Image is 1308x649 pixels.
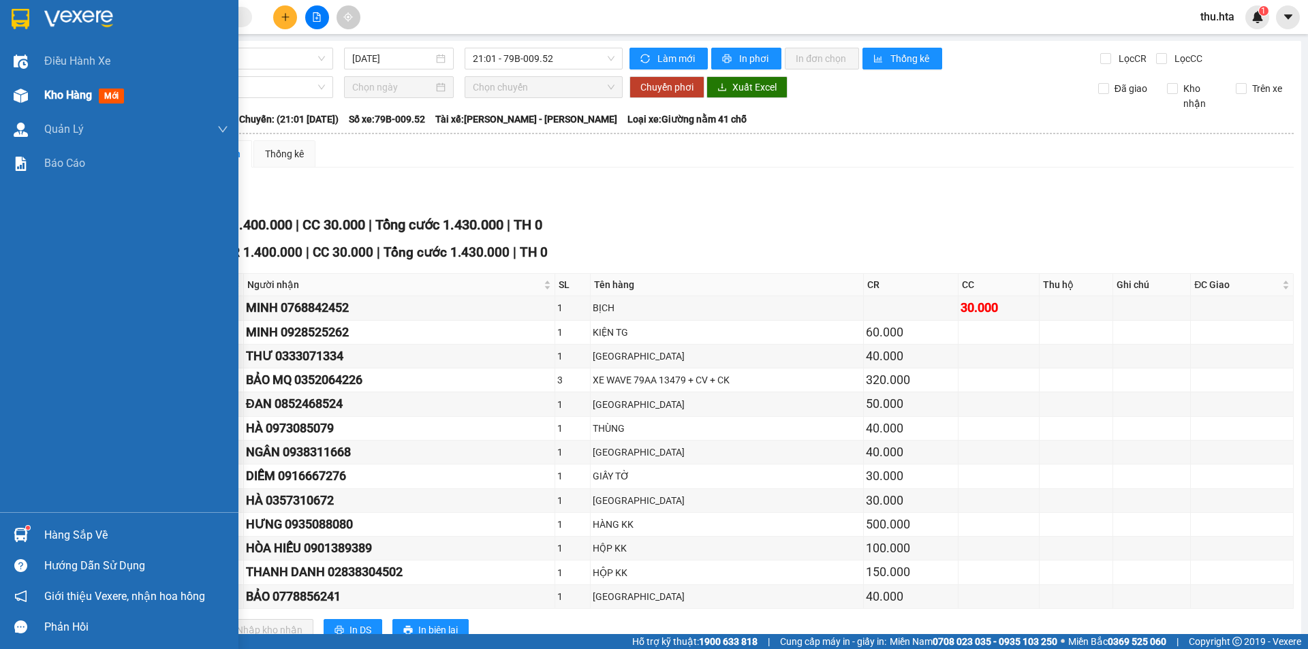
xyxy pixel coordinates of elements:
div: 1 [557,469,588,484]
img: warehouse-icon [14,528,28,542]
div: Thống kê [265,146,304,161]
div: MINH 0768842452 [246,298,552,317]
th: SL [555,274,591,296]
div: 1 [557,325,588,340]
span: Làm mới [657,51,697,66]
span: | [296,217,299,233]
th: CC [959,274,1040,296]
div: 1 [557,493,588,508]
button: plus [273,5,297,29]
button: In đơn chọn [785,48,859,69]
span: Miền Nam [890,634,1057,649]
div: 1 [557,541,588,556]
div: 40.000 [866,443,956,462]
span: copyright [1232,637,1242,646]
div: 1 [557,589,588,604]
span: | [768,634,770,649]
div: 1 [557,421,588,436]
div: 60.000 [866,323,956,342]
div: 50.000 [866,394,956,413]
div: Hàng sắp về [44,525,228,545]
span: | [1177,634,1179,649]
img: warehouse-icon [14,123,28,137]
button: printerIn DS [324,619,382,641]
span: thu.hta [1189,8,1245,25]
span: Miền Bắc [1068,634,1166,649]
button: caret-down [1276,5,1300,29]
span: CR 1.400.000 [211,217,292,233]
div: 1 [557,517,588,532]
div: THANH DANH 02838304502 [246,563,552,582]
span: Điều hành xe [44,52,110,69]
span: aim [343,12,353,22]
div: KIỆN TG [593,325,861,340]
span: bar-chart [873,54,885,65]
div: THƯ 0333071334 [246,347,552,366]
span: Kho nhận [1178,81,1226,111]
img: warehouse-icon [14,54,28,69]
strong: 0708 023 035 - 0935 103 250 [933,636,1057,647]
div: [GEOGRAPHIC_DATA] [593,349,861,364]
div: 30.000 [866,466,956,486]
span: In phơi [739,51,770,66]
span: In DS [349,622,371,637]
span: message [14,620,27,633]
span: Người nhận [247,277,541,292]
span: TH 0 [514,217,542,233]
div: HÀNG KK [593,517,861,532]
div: 40.000 [866,587,956,606]
div: BẢO 0778856241 [246,587,552,606]
span: Quản Lý [44,121,84,138]
button: aim [337,5,360,29]
span: Tổng cước 1.430.000 [384,244,510,260]
div: BỊCH [593,300,861,315]
button: Chuyển phơi [629,76,704,98]
div: 40.000 [866,347,956,366]
span: down [217,124,228,135]
span: file-add [312,12,322,22]
span: | [377,244,380,260]
span: Tài xế: [PERSON_NAME] - [PERSON_NAME] [435,112,617,127]
div: [GEOGRAPHIC_DATA] [593,493,861,508]
button: syncLàm mới [629,48,708,69]
div: NGÂN 0938311668 [246,443,552,462]
button: bar-chartThống kê [862,48,942,69]
div: 1 [557,349,588,364]
sup: 1 [26,526,30,530]
span: CC 30.000 [302,217,365,233]
span: caret-down [1282,11,1294,23]
span: CC 30.000 [313,244,373,260]
button: printerIn phơi [711,48,781,69]
span: Loại xe: Giường nằm 41 chỗ [627,112,747,127]
span: notification [14,590,27,603]
div: ĐAN 0852468524 [246,394,552,413]
span: | [306,244,309,260]
input: 14/10/2025 [352,51,433,66]
div: 1 [557,445,588,460]
div: 3 [557,373,588,387]
div: 500.000 [866,515,956,534]
th: CR [864,274,959,296]
div: HÀ 0973085079 [246,419,552,438]
span: Kho hàng [44,89,92,101]
span: Báo cáo [44,155,85,172]
span: Trên xe [1247,81,1288,96]
div: MINH 0928525262 [246,323,552,342]
div: 30.000 [866,491,956,510]
span: Chuyến: (21:01 [DATE]) [239,112,339,127]
img: solution-icon [14,157,28,171]
div: DIỄM 0916667276 [246,466,552,486]
div: 30.000 [961,298,1038,317]
span: Số xe: 79B-009.52 [349,112,425,127]
sup: 1 [1259,6,1268,16]
button: printerIn biên lai [392,619,469,641]
button: downloadXuất Excel [706,76,788,98]
span: Tổng cước 1.430.000 [375,217,503,233]
div: HỘP KK [593,541,861,556]
div: 150.000 [866,563,956,582]
span: | [369,217,372,233]
th: Tên hàng [591,274,864,296]
span: Giới thiệu Vexere, nhận hoa hồng [44,588,205,605]
span: Xuất Excel [732,80,777,95]
span: Hỗ trợ kỹ thuật: [632,634,758,649]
